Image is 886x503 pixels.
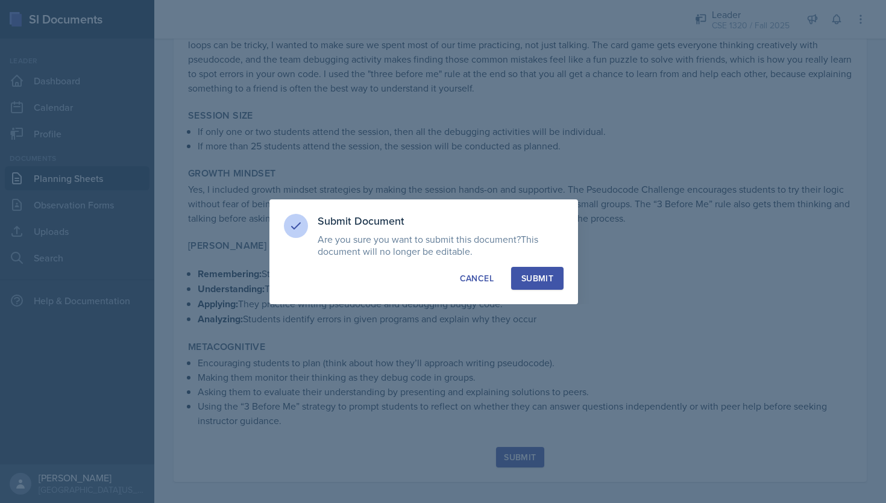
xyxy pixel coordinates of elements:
button: Cancel [450,267,504,290]
button: Submit [511,267,564,290]
div: Cancel [460,272,494,284]
h3: Submit Document [318,214,564,228]
div: Submit [521,272,553,284]
p: Are you sure you want to submit this document? [318,233,564,257]
span: This document will no longer be editable. [318,233,538,258]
